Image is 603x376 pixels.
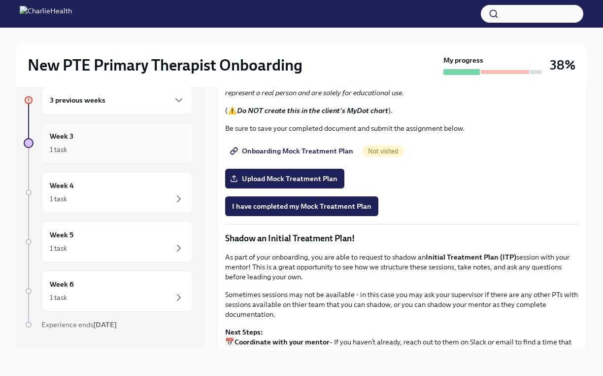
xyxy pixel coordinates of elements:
[93,320,117,329] strong: [DATE]
[232,146,353,156] span: Onboarding Mock Treatment Plan
[225,141,360,161] a: Onboarding Mock Treatment Plan
[50,243,67,253] div: 1 task
[443,55,483,65] strong: My progress
[50,279,74,290] h6: Week 6
[225,290,579,319] p: Sometimes sessions may not be available - in this case you may ask your supervisor if there are a...
[28,55,302,75] h2: New PTE Primary Therapist Onboarding
[232,201,371,211] span: I have completed my Mock Treatment Plan
[232,174,337,184] span: Upload Mock Treatment Plan
[50,95,105,106] h6: 3 previous weeks
[225,196,378,216] button: I have completed my Mock Treatment Plan
[20,6,72,22] img: CharlieHealth
[362,148,404,155] span: Not visited
[50,145,67,154] div: 1 task
[41,86,193,114] div: 3 previous weeks
[234,338,330,346] strong: Coordinate with your mentor
[50,131,73,142] h6: Week 3
[50,229,73,240] h6: Week 5
[24,270,193,312] a: Week 61 task
[50,293,67,302] div: 1 task
[225,169,344,188] label: Upload Mock Treatment Plan
[50,180,74,191] h6: Week 4
[24,122,193,164] a: Week 31 task
[225,232,579,244] p: Shadow an Initial Treatment Plan!
[41,320,117,329] span: Experience ends
[50,194,67,204] div: 1 task
[550,56,575,74] h3: 38%
[225,252,579,282] p: As part of your onboarding, you are able to request to shadow an session with your mentor! This i...
[225,123,579,133] p: Be sure to save your completed document and submit the assignment below.
[426,253,516,262] strong: Initial Treatment Plan (ITP)
[24,221,193,263] a: Week 51 task
[225,106,579,115] p: (⚠️ ).
[24,172,193,213] a: Week 41 task
[225,328,263,337] strong: Next Steps:
[237,106,388,115] strong: Do NOT create this in the client's MyDot chart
